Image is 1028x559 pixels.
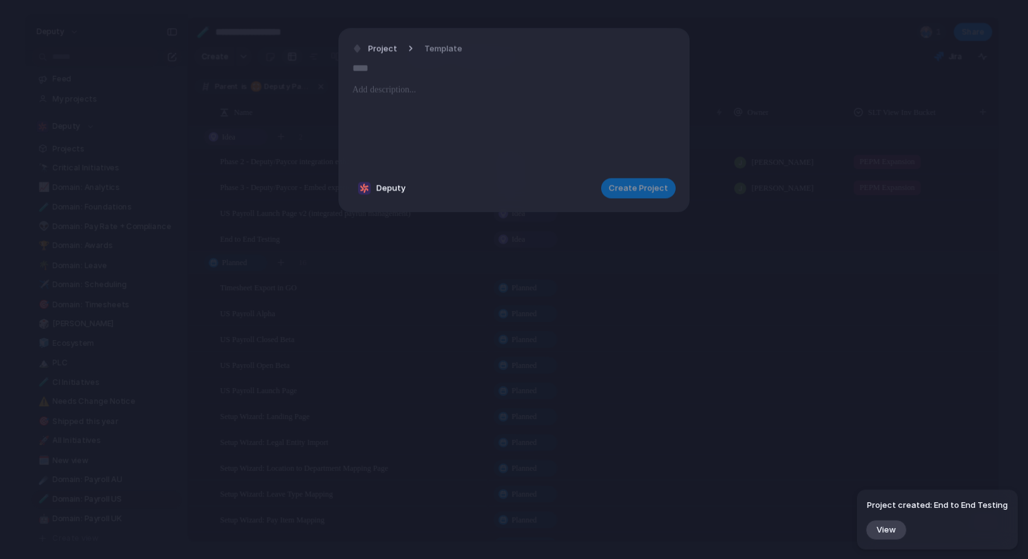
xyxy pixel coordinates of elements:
[349,40,401,58] button: Project
[867,499,1008,512] span: Project created: End to End Testing
[417,40,470,58] button: Template
[376,182,405,195] span: Deputy
[368,42,397,55] span: Project
[424,42,462,55] span: Template
[876,524,896,535] span: View
[866,519,907,539] button: View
